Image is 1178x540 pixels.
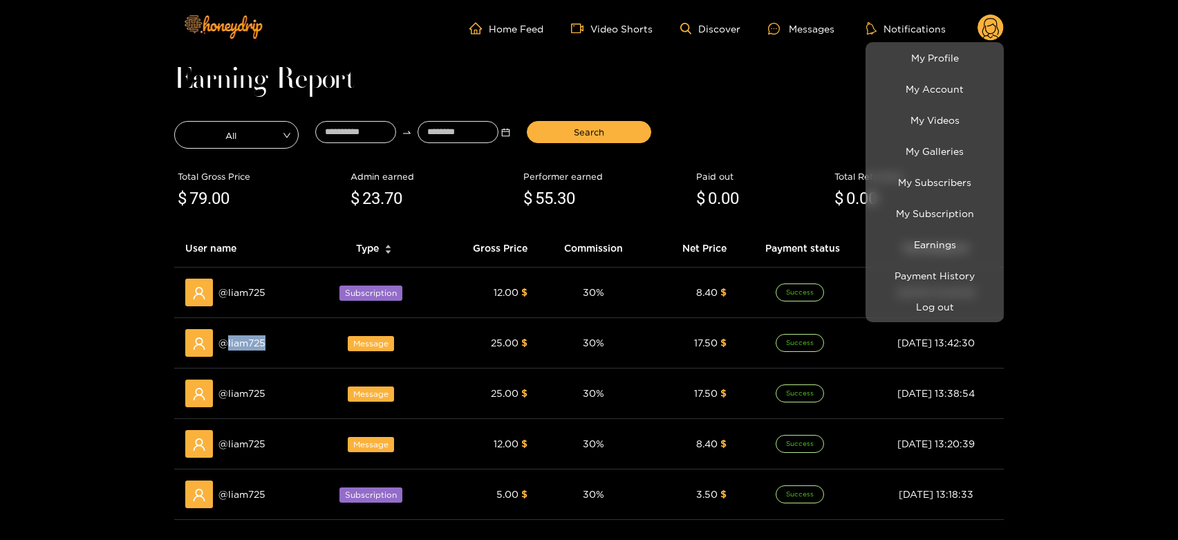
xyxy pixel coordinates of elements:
a: My Profile [869,46,1000,70]
a: My Account [869,77,1000,101]
a: Payment History [869,263,1000,288]
button: Log out [869,295,1000,319]
a: Earnings [869,232,1000,257]
a: My Subscription [869,201,1000,225]
a: My Subscribers [869,170,1000,194]
a: My Galleries [869,139,1000,163]
a: My Videos [869,108,1000,132]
